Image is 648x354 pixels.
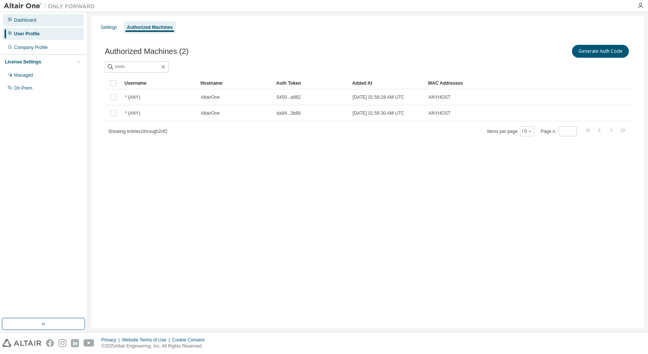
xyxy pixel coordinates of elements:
div: Auth Token [276,77,346,89]
div: Added At [352,77,422,89]
div: Cookie Consent [172,337,209,343]
div: Website Terms of Use [122,337,172,343]
div: Company Profile [14,44,48,51]
span: ANYHOST [429,110,451,116]
span: AltairOne [201,94,220,100]
span: [DATE] 01:56:28 AM UTC [353,94,405,100]
div: Hostname [200,77,270,89]
span: Page n. [541,126,577,136]
div: Privacy [101,337,122,343]
img: instagram.svg [58,339,66,347]
span: Items per page [487,126,534,136]
span: Showing entries 1 through 2 of 2 [108,129,167,134]
img: facebook.svg [46,339,54,347]
span: Authorized Machines (2) [105,47,189,56]
img: youtube.svg [84,339,95,347]
img: Altair One [4,2,99,10]
span: da94...3b66 [277,110,301,116]
span: * (ANY) [125,110,140,116]
button: 10 [522,128,532,134]
div: License Settings [5,59,41,65]
span: ANYHOST [429,94,451,100]
button: Generate Auth Code [572,45,629,58]
img: altair_logo.svg [2,339,41,347]
div: Settings [101,24,117,30]
span: * (ANY) [125,94,140,100]
div: Managed [14,72,33,78]
div: Dashboard [14,17,36,23]
img: linkedin.svg [71,339,79,347]
div: On Prem [14,85,32,91]
p: © 2025 Altair Engineering, Inc. All Rights Reserved. [101,343,209,349]
div: User Profile [14,31,39,37]
span: 5450...a882 [277,94,301,100]
div: MAC Addresses [428,77,551,89]
span: AltairOne [201,110,220,116]
div: Authorized Machines [127,24,173,30]
span: [DATE] 01:56:30 AM UTC [353,110,405,116]
div: Username [125,77,194,89]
